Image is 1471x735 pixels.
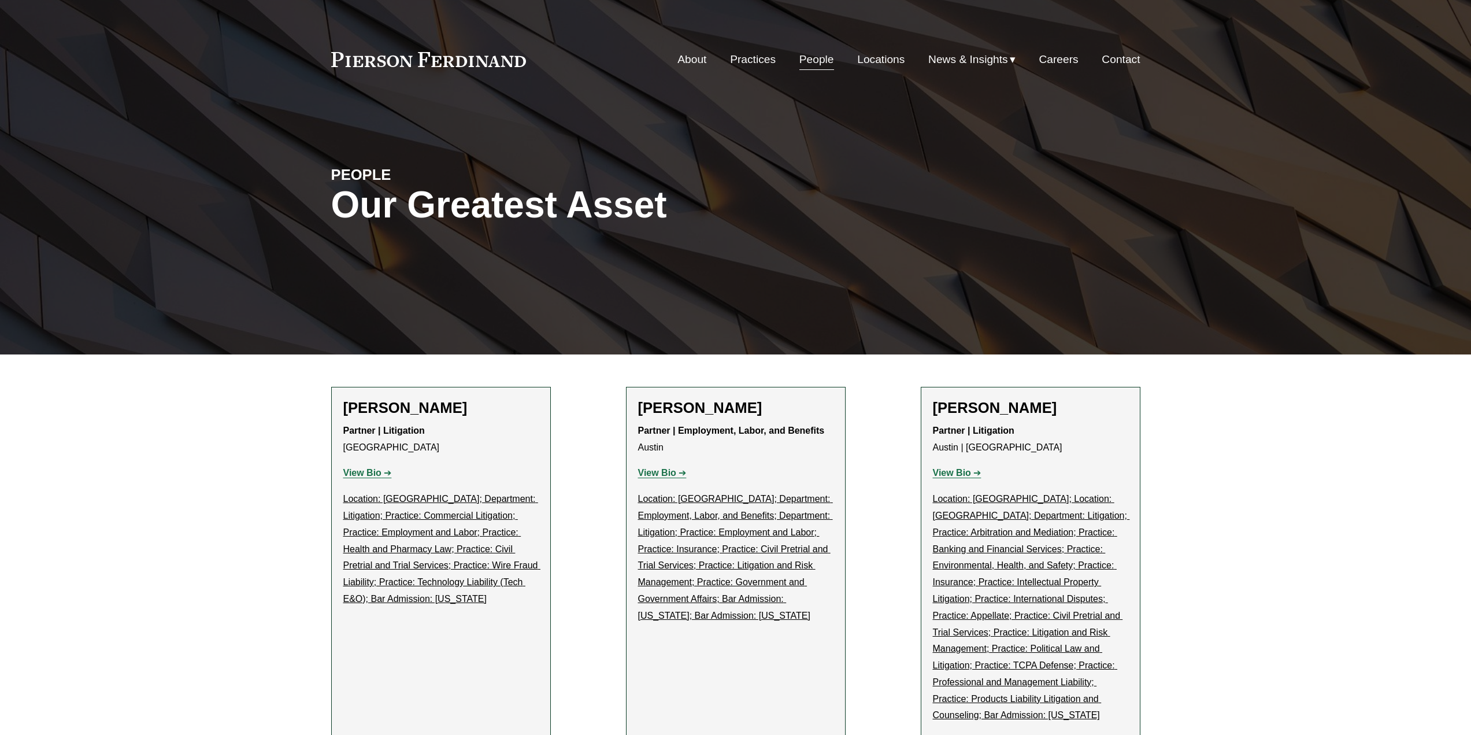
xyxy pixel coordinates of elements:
span: News & Insights [928,50,1008,70]
p: [GEOGRAPHIC_DATA] [343,423,539,456]
a: folder dropdown [928,49,1016,71]
u: Location: [GEOGRAPHIC_DATA]; Location: [GEOGRAPHIC_DATA]; Department: Litigation; Practice: Arbit... [933,494,1130,720]
h1: Our Greatest Asset [331,184,870,226]
strong: Partner | Litigation [933,426,1014,435]
a: About [677,49,706,71]
p: Austin | [GEOGRAPHIC_DATA] [933,423,1128,456]
u: Location: [GEOGRAPHIC_DATA]; Department: Litigation; Practice: Commercial Litigation; Practice: E... [343,494,540,604]
a: People [799,49,834,71]
a: View Bio [343,468,392,478]
u: Location: [GEOGRAPHIC_DATA]; Department: Employment, Labor, and Benefits; Department: Litigation;... [638,494,833,620]
a: Contact [1102,49,1140,71]
a: View Bio [933,468,981,478]
h4: PEOPLE [331,165,533,184]
h2: [PERSON_NAME] [638,399,833,417]
a: Practices [730,49,776,71]
strong: Partner | Employment, Labor, and Benefits [638,426,825,435]
a: View Bio [638,468,687,478]
a: Locations [857,49,905,71]
strong: View Bio [343,468,381,478]
strong: Partner | Litigation [343,426,425,435]
h2: [PERSON_NAME] [343,399,539,417]
a: Careers [1039,49,1078,71]
h2: [PERSON_NAME] [933,399,1128,417]
strong: View Bio [933,468,971,478]
strong: View Bio [638,468,676,478]
p: Austin [638,423,833,456]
